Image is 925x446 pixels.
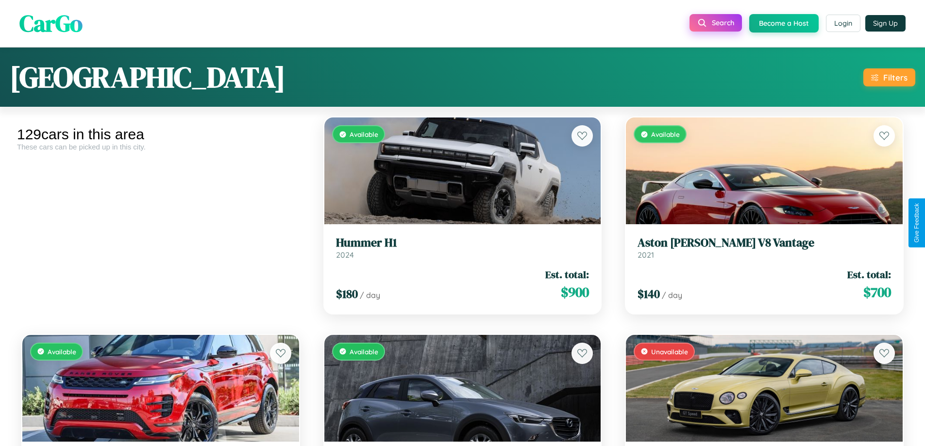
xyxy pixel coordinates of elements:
[662,290,682,300] span: / day
[336,250,354,260] span: 2024
[350,130,378,138] span: Available
[638,286,660,302] span: $ 140
[712,18,734,27] span: Search
[561,282,589,302] span: $ 900
[863,282,891,302] span: $ 700
[638,236,891,250] h3: Aston [PERSON_NAME] V8 Vantage
[847,267,891,281] span: Est. total:
[360,290,380,300] span: / day
[690,14,742,32] button: Search
[19,7,83,39] span: CarGo
[336,236,589,260] a: Hummer H12024
[651,130,680,138] span: Available
[638,250,654,260] span: 2021
[865,15,906,32] button: Sign Up
[336,236,589,250] h3: Hummer H1
[749,14,819,33] button: Become a Host
[545,267,589,281] span: Est. total:
[17,126,304,143] div: 129 cars in this area
[826,15,860,32] button: Login
[10,57,286,97] h1: [GEOGRAPHIC_DATA]
[638,236,891,260] a: Aston [PERSON_NAME] V8 Vantage2021
[17,143,304,151] div: These cars can be picked up in this city.
[48,347,76,356] span: Available
[883,72,908,83] div: Filters
[651,347,688,356] span: Unavailable
[336,286,358,302] span: $ 180
[863,68,915,86] button: Filters
[913,203,920,243] div: Give Feedback
[350,347,378,356] span: Available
